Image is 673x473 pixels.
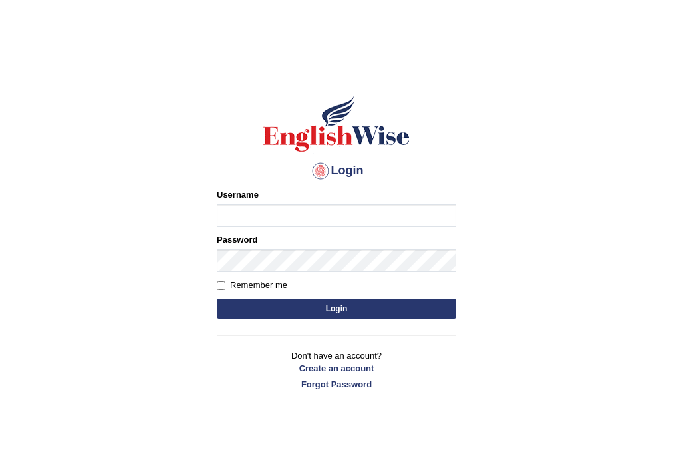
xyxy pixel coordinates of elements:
a: Forgot Password [217,378,456,391]
h4: Login [217,160,456,182]
label: Username [217,188,259,201]
img: Logo of English Wise sign in for intelligent practice with AI [261,94,412,154]
p: Don't have an account? [217,349,456,391]
label: Remember me [217,279,287,292]
button: Login [217,299,456,319]
a: Create an account [217,362,456,375]
input: Remember me [217,281,225,290]
label: Password [217,234,257,246]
